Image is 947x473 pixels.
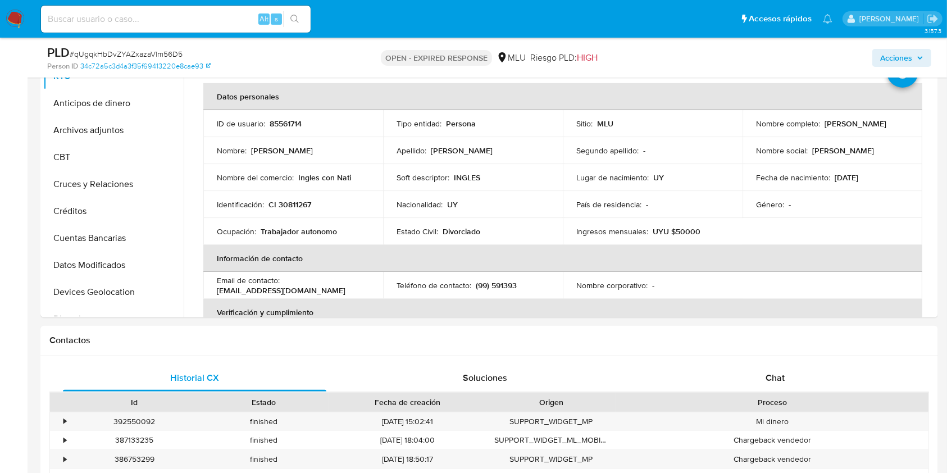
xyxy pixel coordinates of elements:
button: Cuentas Bancarias [43,225,184,252]
div: Chargeback vendedor [616,431,928,449]
button: Direcciones [43,306,184,333]
span: Historial CX [170,371,219,384]
div: Fecha de creación [336,397,479,408]
p: Nombre corporativo : [576,280,648,290]
div: finished [199,431,329,449]
h1: Contactos [49,335,929,346]
div: • [63,435,66,445]
input: Buscar usuario o caso... [41,12,311,26]
p: Nombre completo : [756,119,820,129]
div: finished [199,412,329,431]
p: [DATE] [835,172,858,183]
p: Persona [446,119,476,129]
button: Datos Modificados [43,252,184,279]
p: Ingles con Nati [298,172,351,183]
div: MLU [497,52,526,64]
p: Segundo apellido : [576,145,639,156]
button: CBT [43,144,184,171]
span: HIGH [577,51,598,64]
p: Trabajador autonomo [261,226,337,236]
p: - [646,199,648,210]
p: Lugar de nacimiento : [576,172,649,183]
p: Nacionalidad : [397,199,443,210]
span: Accesos rápidos [749,13,812,25]
div: SUPPORT_WIDGET_ML_MOBILE [486,431,616,449]
th: Información de contacto [203,245,922,272]
th: Datos personales [203,83,922,110]
p: MLU [597,119,613,129]
p: Apellido : [397,145,426,156]
th: Verificación y cumplimiento [203,299,922,326]
div: Id [78,397,192,408]
p: [PERSON_NAME] [812,145,874,156]
p: Identificación : [217,199,264,210]
p: CI 30811267 [268,199,311,210]
p: Tipo entidad : [397,119,441,129]
div: SUPPORT_WIDGET_MP [486,450,616,469]
b: PLD [47,43,70,61]
div: Chargeback vendedor [616,450,928,469]
p: Género : [756,199,784,210]
span: Riesgo PLD: [530,52,598,64]
p: 85561714 [270,119,302,129]
div: 387133235 [70,431,199,449]
button: Devices Geolocation [43,279,184,306]
button: Archivos adjuntos [43,117,184,144]
p: Ingresos mensuales : [576,226,648,236]
p: País de residencia : [576,199,641,210]
p: - [652,280,654,290]
p: Email de contacto : [217,275,280,285]
div: SUPPORT_WIDGET_MP [486,412,616,431]
p: Nombre : [217,145,247,156]
div: Estado [207,397,321,408]
p: Nombre del comercio : [217,172,294,183]
p: OPEN - EXPIRED RESPONSE [381,50,492,66]
p: INGLES [454,172,480,183]
div: [DATE] 15:02:41 [329,412,486,431]
button: Acciones [872,49,931,67]
a: Salir [927,13,939,25]
p: Soft descriptor : [397,172,449,183]
p: [PERSON_NAME] [431,145,493,156]
p: [PERSON_NAME] [251,145,313,156]
p: Nombre social : [756,145,808,156]
p: Ocupación : [217,226,256,236]
a: Notificaciones [823,14,832,24]
p: Estado Civil : [397,226,438,236]
p: [EMAIL_ADDRESS][DOMAIN_NAME] [217,285,345,295]
span: s [275,13,278,24]
b: Person ID [47,61,78,71]
div: 386753299 [70,450,199,469]
button: Anticipos de dinero [43,90,184,117]
div: • [63,454,66,465]
div: Proceso [624,397,921,408]
a: 34c72a5c3d4a3f35f69413220e8cae93 [80,61,211,71]
p: ID de usuario : [217,119,265,129]
p: UYU $50000 [653,226,700,236]
p: UY [653,172,664,183]
span: Chat [766,371,785,384]
button: Créditos [43,198,184,225]
p: Fecha de nacimiento : [756,172,830,183]
p: UY [447,199,458,210]
p: (99) 591393 [476,280,517,290]
div: • [63,416,66,427]
div: [DATE] 18:50:17 [329,450,486,469]
p: Teléfono de contacto : [397,280,471,290]
p: Divorciado [443,226,480,236]
div: finished [199,450,329,469]
p: Sitio : [576,119,593,129]
div: Mi dinero [616,412,928,431]
span: Alt [259,13,268,24]
span: # qUgqkHbDvZYAZxazaVlm56D5 [70,48,183,60]
span: Acciones [880,49,912,67]
p: ximena.felix@mercadolibre.com [859,13,923,24]
span: Soluciones [463,371,507,384]
div: Origen [494,397,608,408]
p: - [789,199,791,210]
button: search-icon [283,11,306,27]
p: - [643,145,645,156]
span: 3.157.3 [925,26,941,35]
p: [PERSON_NAME] [825,119,886,129]
div: 392550092 [70,412,199,431]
